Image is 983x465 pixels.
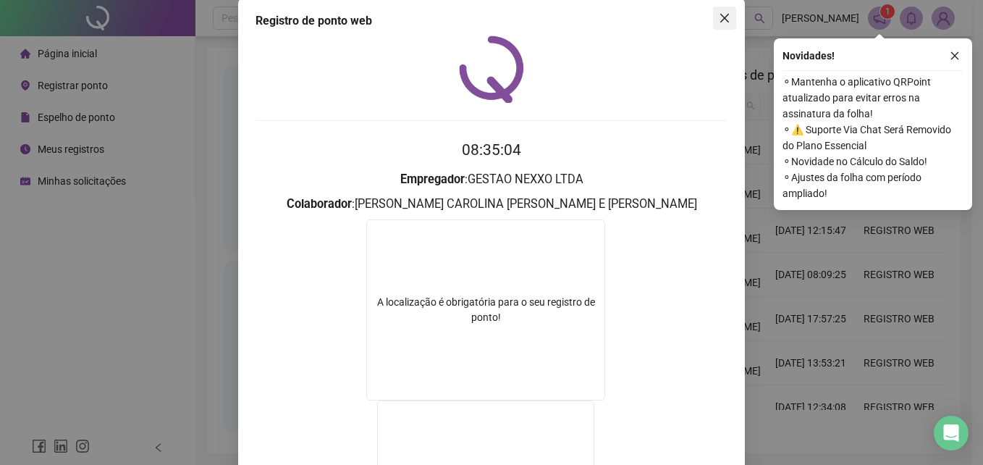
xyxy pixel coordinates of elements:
strong: Colaborador [287,197,352,211]
button: Close [713,7,736,30]
span: ⚬ Ajustes da folha com período ampliado! [782,169,963,201]
span: ⚬ Mantenha o aplicativo QRPoint atualizado para evitar erros na assinatura da folha! [782,74,963,122]
span: ⚬ ⚠️ Suporte Via Chat Será Removido do Plano Essencial [782,122,963,154]
h3: : GESTAO NEXXO LTDA [256,170,727,189]
span: close [950,51,960,61]
strong: Empregador [400,172,465,186]
div: Registro de ponto web [256,12,727,30]
span: ⚬ Novidade no Cálculo do Saldo! [782,154,963,169]
img: QRPoint [459,35,524,103]
div: Open Intercom Messenger [934,416,969,451]
h3: : [PERSON_NAME] CAROLINA [PERSON_NAME] E [PERSON_NAME] [256,195,727,214]
span: Novidades ! [782,48,835,64]
div: A localização é obrigatória para o seu registro de ponto! [367,295,604,325]
span: close [719,12,730,24]
time: 08:35:04 [462,141,521,159]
